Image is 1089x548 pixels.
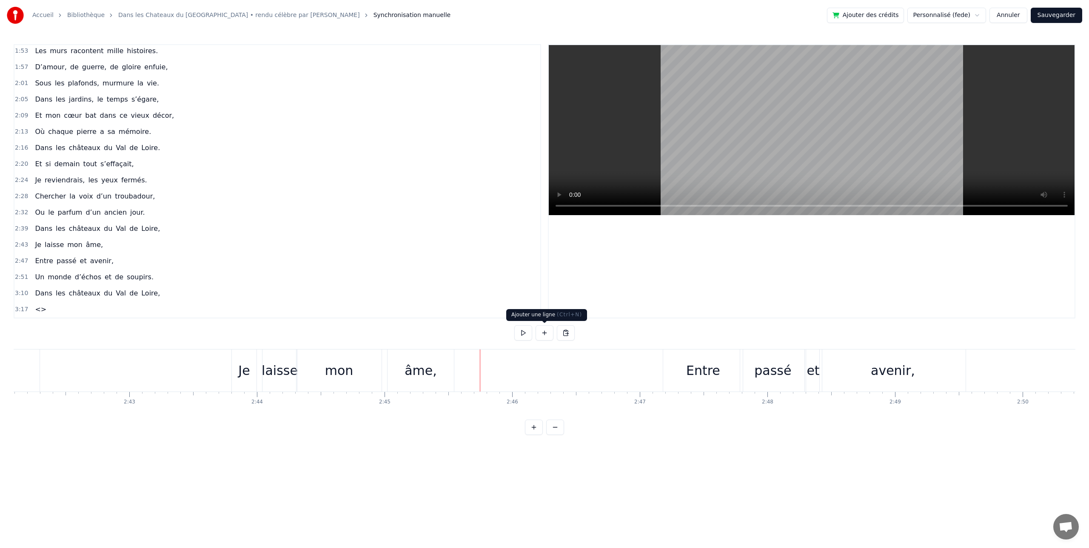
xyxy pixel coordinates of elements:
span: 2:24 [15,176,28,185]
div: 2:50 [1017,399,1029,406]
span: 2:51 [15,273,28,281]
span: yeux [100,175,119,185]
span: ( Ctrl+N ) [557,312,582,318]
div: Je [238,361,250,380]
span: monde [47,272,72,282]
span: la [137,78,144,88]
span: Un [34,272,45,282]
span: vie. [146,78,160,88]
span: d’un [96,191,113,201]
span: 2:20 [15,160,28,168]
span: jour. [129,207,146,217]
div: 2:46 [507,399,518,406]
span: Val [115,143,127,153]
span: du [103,288,113,298]
div: Entre [686,361,720,380]
span: bat [84,111,97,120]
span: reviendrais, [44,175,86,185]
span: de [114,272,124,282]
span: parfum [57,207,83,217]
div: et [807,361,819,380]
button: Sauvegarder [1031,8,1082,23]
span: 3:17 [15,305,28,314]
span: plafonds, [67,78,100,88]
span: mon [45,111,62,120]
span: dans [99,111,117,120]
span: les [55,143,66,153]
span: <> [34,304,47,314]
span: jardins, [68,94,95,104]
div: 2:48 [762,399,773,406]
span: Dans [34,143,53,153]
span: 3:10 [15,289,28,298]
div: 2:44 [251,399,263,406]
span: passé [56,256,77,266]
button: Annuler [989,8,1027,23]
span: Dans [34,288,53,298]
span: cœur [63,111,83,120]
div: passé [754,361,791,380]
span: âme, [85,240,104,250]
span: 2:47 [15,257,28,265]
span: s’effaçait, [100,159,135,169]
span: 2:16 [15,144,28,152]
span: fermés. [120,175,148,185]
span: de [128,143,139,153]
span: 2:39 [15,224,28,233]
span: les [55,94,66,104]
div: laisse [262,361,298,380]
div: 2:45 [379,399,391,406]
a: Accueil [32,11,54,20]
span: Ou [34,207,46,217]
span: du [103,143,113,153]
span: Sous [34,78,52,88]
span: Loire, [140,288,161,298]
span: si [45,159,52,169]
nav: breadcrumb [32,11,450,20]
span: les [54,78,66,88]
span: pierre [76,127,97,136]
div: Ouvrir le chat [1053,514,1079,539]
span: 2:43 [15,241,28,249]
span: Entre [34,256,54,266]
span: Dans [34,94,53,104]
span: avenir, [89,256,114,266]
span: a [99,127,105,136]
span: 1:53 [15,47,28,55]
span: de [109,62,119,72]
span: le [47,207,55,217]
span: le [96,94,104,104]
span: Loire, [140,224,161,233]
span: histoires. [126,46,159,56]
span: Où [34,127,46,136]
span: Val [115,224,127,233]
span: mille [106,46,125,56]
span: de [69,62,80,72]
span: de [128,224,139,233]
span: 2:01 [15,79,28,88]
span: laisse [44,240,65,250]
span: Chercher [34,191,67,201]
span: châteaux [68,288,101,298]
span: vieux [130,111,150,120]
span: s’égare, [131,94,160,104]
span: gloire [121,62,142,72]
div: 2:49 [889,399,901,406]
span: du [103,224,113,233]
span: 2:05 [15,95,28,104]
img: youka [7,7,24,24]
span: Les [34,46,47,56]
span: d’un [85,207,102,217]
span: décor, [152,111,175,120]
span: guerre, [81,62,108,72]
span: les [55,224,66,233]
span: 2:32 [15,208,28,217]
span: sa [107,127,116,136]
span: Dans [34,224,53,233]
span: enfuie, [143,62,168,72]
div: Ajouter une ligne [506,309,587,321]
span: voix [78,191,94,201]
span: 2:09 [15,111,28,120]
span: Et [34,159,43,169]
span: murs [49,46,68,56]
